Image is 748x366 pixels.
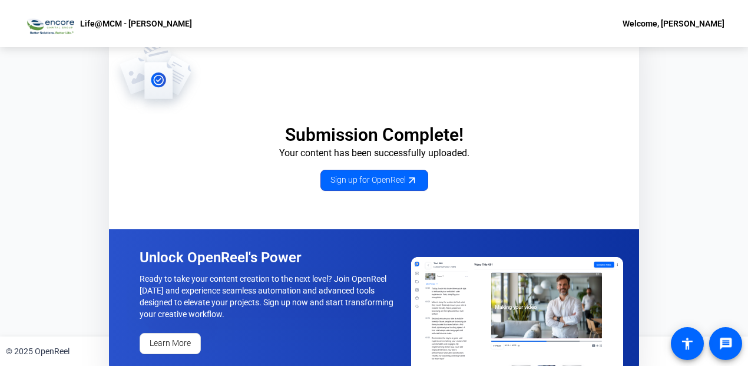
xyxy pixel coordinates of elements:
[109,38,203,114] img: OpenReel
[109,124,639,146] p: Submission Complete!
[623,17,724,31] div: Welcome, [PERSON_NAME]
[80,17,192,31] p: Life@MCM - [PERSON_NAME]
[140,248,398,267] p: Unlock OpenReel's Power
[150,337,191,349] span: Learn More
[109,146,639,160] p: Your content has been successfully uploaded.
[24,12,74,35] img: OpenReel logo
[6,345,69,358] div: © 2025 OpenReel
[320,170,428,191] a: Sign up for OpenReel
[140,273,398,320] p: Ready to take your content creation to the next level? Join OpenReel [DATE] and experience seamle...
[719,337,733,351] mat-icon: message
[140,333,201,354] a: Learn More
[330,174,418,186] span: Sign up for OpenReel
[680,337,694,351] mat-icon: accessibility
